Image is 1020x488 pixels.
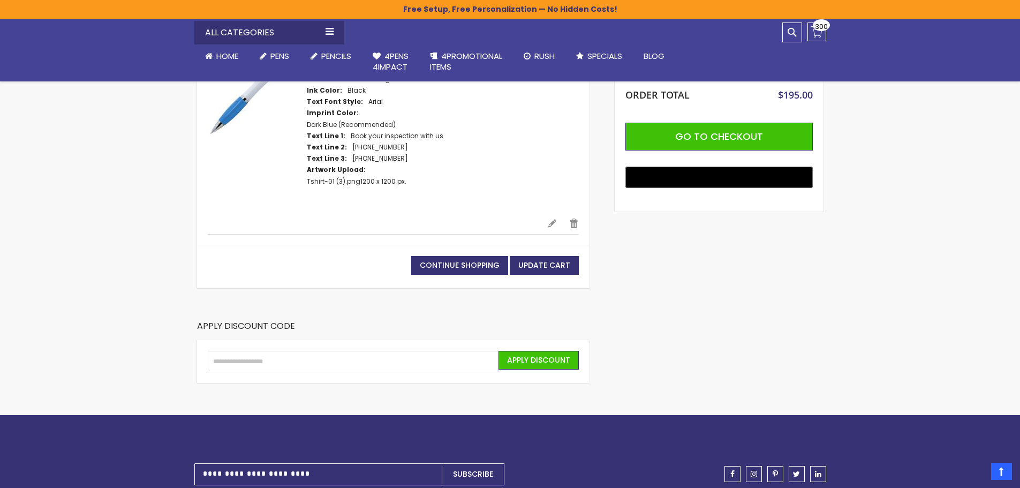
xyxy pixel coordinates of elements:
button: Buy with GPay [625,167,813,188]
dt: Text Line 1 [307,132,345,140]
span: Specials [587,50,622,62]
span: Apply Discount [507,355,570,365]
span: Continue Shopping [420,260,500,271]
span: Go to Checkout [675,130,763,143]
dd: [PHONE_NUMBER] [352,143,408,152]
dd: Dark Blue (Recommended) [307,121,396,129]
a: Kimberly Logo Stylus Pens-LT-Blue [208,47,307,207]
a: linkedin [810,466,826,482]
a: instagram [746,466,762,482]
a: Tshirt-01 (3).png [307,177,360,186]
div: All Categories [194,21,344,44]
span: facebook [730,470,735,478]
span: Pens [270,50,289,62]
a: 4Pens4impact [362,44,419,79]
a: 4PROMOTIONALITEMS [419,44,513,79]
a: facebook [724,466,741,482]
strong: Apply Discount Code [197,320,295,340]
strong: Order Total [625,87,690,101]
dd: Black [347,86,366,95]
a: Home [194,44,249,68]
dd: [PHONE_NUMBER] [352,154,408,163]
a: Specials [565,44,633,68]
span: linkedin [815,470,821,478]
dt: Text Line 2 [307,143,347,152]
a: Top [991,463,1012,480]
span: 300 [815,21,828,32]
span: twitter [793,470,800,478]
dd: Book your inspection with us [351,132,443,140]
span: instagram [751,470,757,478]
span: 4PROMOTIONAL ITEMS [430,50,502,72]
a: Pencils [300,44,362,68]
a: 300 [807,22,826,41]
span: Update Cart [518,260,570,271]
dd: Arial [368,97,383,106]
span: Subscribe [453,469,493,479]
a: Continue Shopping [411,256,508,275]
span: 4Pens 4impact [373,50,409,72]
button: Update Cart [510,256,579,275]
a: Blog [633,44,675,68]
span: Home [216,50,238,62]
a: Pens [249,44,300,68]
a: twitter [789,466,805,482]
span: Blog [644,50,664,62]
span: Pencils [321,50,351,62]
button: Subscribe [442,463,504,485]
span: Rush [534,50,555,62]
dt: Text Line 3 [307,154,347,163]
dt: Text Font Style [307,97,363,106]
dt: Artwork Upload [307,166,366,174]
dt: Ink Color [307,86,342,95]
a: pinterest [767,466,783,482]
button: Go to Checkout [625,123,813,151]
img: Kimberly Logo Stylus Pens-LT-Blue [208,47,296,136]
span: pinterest [773,470,778,478]
dt: Imprint Color [307,109,359,117]
dd: 1200 x 1200 px. [307,177,406,186]
span: $195.00 [778,88,813,101]
a: Rush [513,44,565,68]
